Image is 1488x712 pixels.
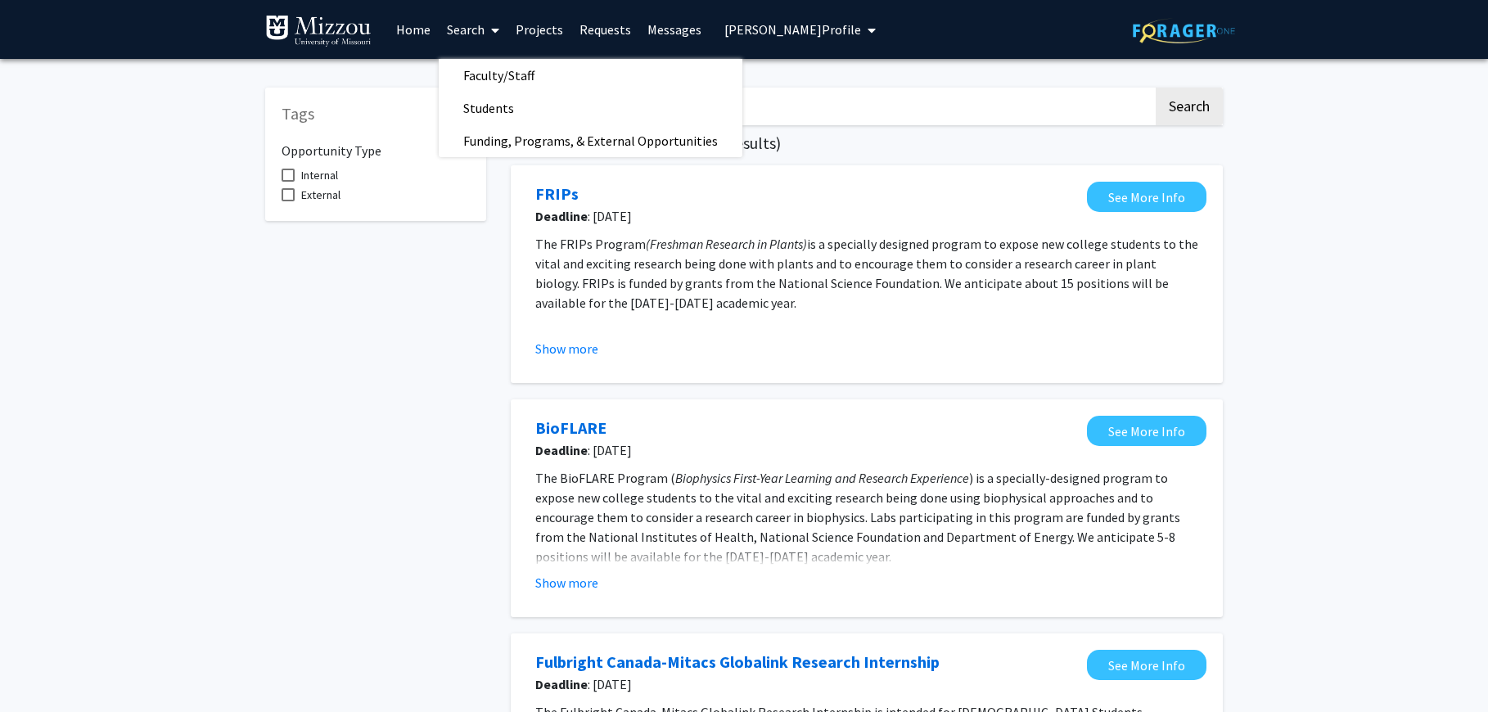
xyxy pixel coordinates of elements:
span: The FRIPs Program [535,236,646,252]
span: The BioFLARE Program ( [535,470,675,486]
b: Deadline [535,208,588,224]
span: ) is a specially-designed program to expose new college students to the vital and exciting resear... [535,470,1180,565]
a: Opens in a new tab [1087,650,1206,680]
span: : [DATE] [535,674,1079,694]
span: [PERSON_NAME] Profile [724,21,861,38]
a: Opens in a new tab [535,182,579,206]
a: Opens in a new tab [535,650,940,674]
span: Funding, Programs, & External Opportunities [439,124,742,157]
a: Opens in a new tab [1087,416,1206,446]
span: Students [439,92,539,124]
img: University of Missouri Logo [265,15,372,47]
span: Faculty/Staff [439,59,559,92]
span: Internal [301,165,338,185]
a: Requests [571,1,639,58]
a: Home [388,1,439,58]
h5: Page of ( total opportunities results) [511,133,1223,153]
iframe: Chat [12,638,70,700]
a: Opens in a new tab [535,416,606,440]
button: Search [1156,88,1223,125]
a: Students [439,96,742,120]
h5: Tags [282,104,470,124]
span: External [301,185,340,205]
a: Projects [507,1,571,58]
button: Show more [535,573,598,593]
a: Faculty/Staff [439,63,742,88]
h6: Opportunity Type [282,130,470,159]
span: : [DATE] [535,440,1079,460]
span: is a specially designed program to expose new college students to the vital and exciting research... [535,236,1198,311]
a: Search [439,1,507,58]
img: ForagerOne Logo [1133,18,1235,43]
input: Search Keywords [511,88,1153,125]
em: (Freshman Research in Plants) [646,236,807,252]
a: Funding, Programs, & External Opportunities [439,128,742,153]
a: Opens in a new tab [1087,182,1206,212]
em: Biophysics First-Year Learning and Research Experience [675,470,969,486]
button: Show more [535,339,598,358]
a: Messages [639,1,710,58]
span: : [DATE] [535,206,1079,226]
b: Deadline [535,676,588,692]
b: Deadline [535,442,588,458]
